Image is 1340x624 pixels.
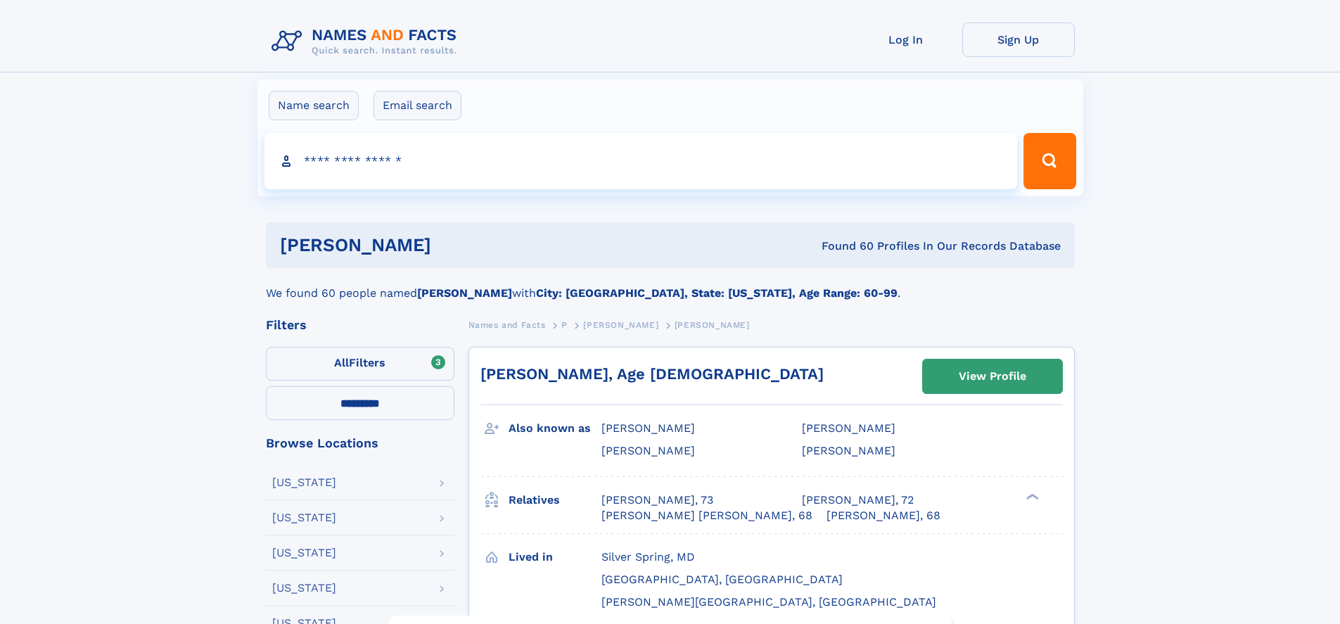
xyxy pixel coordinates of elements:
span: [PERSON_NAME] [583,320,658,330]
a: [PERSON_NAME] [PERSON_NAME], 68 [601,508,812,523]
h3: Relatives [509,488,601,512]
a: Sign Up [962,23,1075,57]
b: City: [GEOGRAPHIC_DATA], State: [US_STATE], Age Range: 60-99 [536,286,898,300]
input: search input [264,133,1018,189]
div: [US_STATE] [272,477,336,488]
a: [PERSON_NAME], Age [DEMOGRAPHIC_DATA] [480,365,824,383]
h3: Also known as [509,416,601,440]
div: [US_STATE] [272,547,336,559]
span: P [561,320,568,330]
div: Found 60 Profiles In Our Records Database [626,238,1061,254]
a: Log In [850,23,962,57]
span: All [334,356,349,369]
img: Logo Names and Facts [266,23,468,61]
a: Names and Facts [468,316,546,333]
div: Filters [266,319,454,331]
a: View Profile [923,359,1062,393]
b: [PERSON_NAME] [417,286,512,300]
div: Browse Locations [266,437,454,450]
div: View Profile [959,360,1026,393]
span: [PERSON_NAME] [601,421,695,435]
a: P [561,316,568,333]
div: ❯ [1023,492,1040,501]
span: [PERSON_NAME] [802,421,895,435]
span: [GEOGRAPHIC_DATA], [GEOGRAPHIC_DATA] [601,573,843,586]
a: [PERSON_NAME] [583,316,658,333]
div: [US_STATE] [272,512,336,523]
div: [US_STATE] [272,582,336,594]
span: [PERSON_NAME] [675,320,750,330]
span: Silver Spring, MD [601,550,695,563]
button: Search Button [1023,133,1076,189]
h3: Lived in [509,545,601,569]
span: [PERSON_NAME] [601,444,695,457]
div: We found 60 people named with . [266,268,1075,302]
a: [PERSON_NAME], 68 [827,508,940,523]
a: [PERSON_NAME], 72 [802,492,914,508]
span: [PERSON_NAME][GEOGRAPHIC_DATA], [GEOGRAPHIC_DATA] [601,595,936,609]
a: [PERSON_NAME], 73 [601,492,713,508]
label: Filters [266,347,454,381]
span: [PERSON_NAME] [802,444,895,457]
h1: [PERSON_NAME] [280,236,627,254]
label: Name search [269,91,359,120]
label: Email search [374,91,461,120]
